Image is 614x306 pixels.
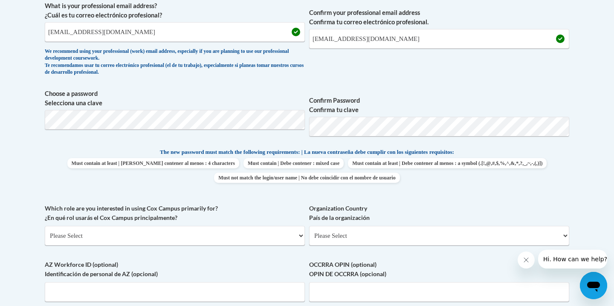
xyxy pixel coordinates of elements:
input: Metadata input [45,22,305,42]
div: We recommend using your professional (work) email address, especially if you are planning to use ... [45,48,305,76]
label: OCCRRA OPIN (optional) OPIN DE OCCRRA (opcional) [309,260,569,279]
label: Confirm Password Confirma tu clave [309,96,569,115]
label: Confirm your professional email address Confirma tu correo electrónico profesional. [309,8,569,27]
iframe: Button to launch messaging window [580,272,607,299]
label: AZ Workforce ID (optional) Identificación de personal de AZ (opcional) [45,260,305,279]
span: Must contain at least | Debe contener al menos : a symbol (.[!,@,#,$,%,^,&,*,?,_,~,-,(,)]) [348,158,547,168]
label: Organization Country País de la organización [309,204,569,222]
iframe: Close message [518,251,535,268]
span: The new password must match the following requirements: | La nueva contraseña debe cumplir con lo... [160,148,454,156]
span: Must contain | Debe contener : mixed case [243,158,344,168]
label: What is your professional email address? ¿Cuál es tu correo electrónico profesional? [45,1,305,20]
label: Choose a password Selecciona una clave [45,89,305,108]
iframe: Message from company [538,250,607,268]
input: Required [309,29,569,49]
label: Which role are you interested in using Cox Campus primarily for? ¿En qué rol usarás el Cox Campus... [45,204,305,222]
span: Must not match the login/user name | No debe coincidir con el nombre de usuario [214,173,400,183]
span: Must contain at least | [PERSON_NAME] contener al menos : 4 characters [67,158,239,168]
